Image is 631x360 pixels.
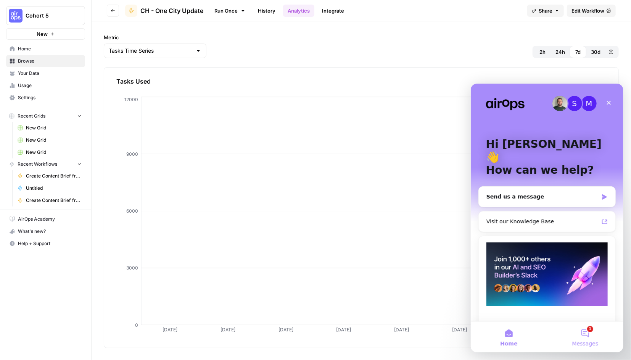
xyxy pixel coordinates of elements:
[471,84,623,352] iframe: Intercom live chat
[6,213,85,225] a: AirOps Academy
[571,7,604,15] span: Edit Workflow
[551,46,570,58] button: 24h
[209,4,250,17] a: Run Once
[26,173,82,179] span: Create Content Brief from Keyword (NAME)
[14,170,85,182] a: Create Content Brief from Keyword (NAME)
[283,5,314,17] a: Analytics
[18,94,82,101] span: Settings
[14,146,85,158] a: New Grid
[6,92,85,104] a: Settings
[527,5,564,17] button: Share
[6,6,85,25] button: Workspace: Cohort 5
[534,46,551,58] button: 2h
[109,47,192,55] input: Tasks Time Series
[6,79,85,92] a: Usage
[125,5,203,17] a: CH - One City Update
[591,48,600,56] span: 30d
[37,30,48,38] span: New
[317,5,349,17] a: Integrate
[14,134,85,146] a: New Grid
[6,237,85,250] button: Help + Support
[26,149,82,156] span: New Grid
[6,55,85,67] a: Browse
[394,327,409,333] tspan: [DATE]
[6,110,85,122] button: Recent Grids
[26,137,82,144] span: New Grid
[555,48,565,56] span: 24h
[26,197,82,204] span: Create Content Brief from Keyword
[452,327,467,333] tspan: [DATE]
[539,48,546,56] span: 2h
[126,151,138,157] tspan: 9000
[18,240,82,247] span: Help + Support
[14,194,85,207] a: Create Content Brief from Keyword
[6,43,85,55] a: Home
[163,327,177,333] tspan: [DATE]
[104,34,206,41] label: Metric
[6,28,85,40] button: New
[6,225,85,237] button: What's new?
[6,158,85,170] button: Recent Workflows
[253,5,280,17] a: History
[586,46,605,58] button: 30d
[14,182,85,194] a: Untitled
[9,9,23,23] img: Cohort 5 Logo
[221,327,235,333] tspan: [DATE]
[18,216,82,223] span: AirOps Academy
[18,113,45,119] span: Recent Grids
[26,124,82,131] span: New Grid
[539,7,552,15] span: Share
[18,58,82,65] span: Browse
[18,45,82,52] span: Home
[126,208,138,214] tspan: 6000
[18,82,82,89] span: Usage
[18,70,82,77] span: Your Data
[124,97,138,102] tspan: 12000
[140,6,203,15] span: CH - One City Update
[135,322,138,328] tspan: 0
[14,122,85,134] a: New Grid
[18,161,57,168] span: Recent Workflows
[6,67,85,79] a: Your Data
[26,185,82,192] span: Untitled
[567,5,616,17] a: Edit Workflow
[278,327,293,333] tspan: [DATE]
[26,12,72,19] span: Cohort 5
[126,265,138,271] tspan: 3000
[575,48,581,56] span: 7d
[336,327,351,333] tspan: [DATE]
